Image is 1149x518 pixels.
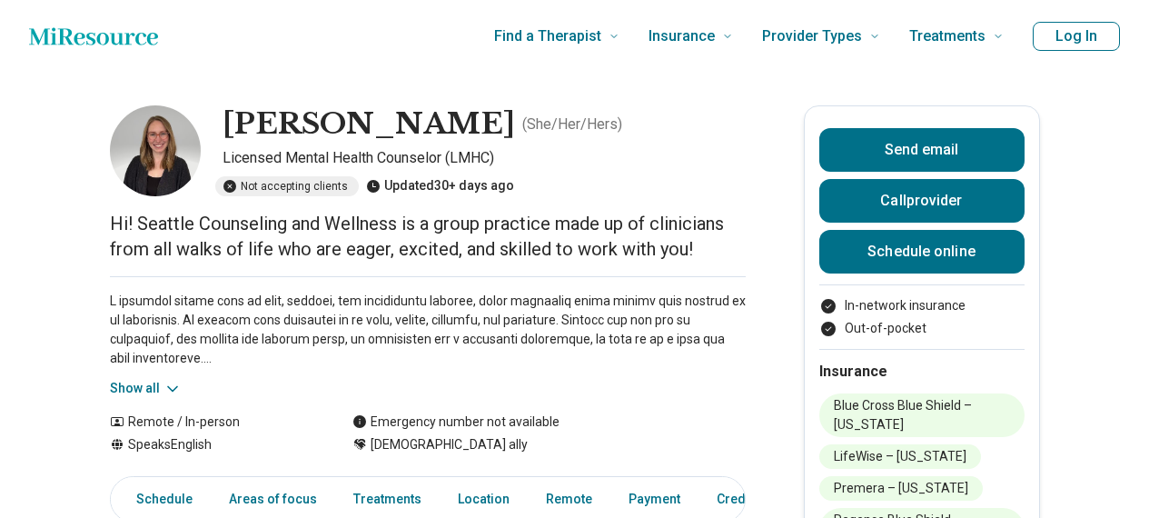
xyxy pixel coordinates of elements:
[366,176,514,196] div: Updated 30+ days ago
[110,413,316,432] div: Remote / In-person
[29,18,158,55] a: Home page
[110,105,201,196] img: Amber Wodzinski, Licensed Mental Health Counselor (LMHC)
[114,481,203,518] a: Schedule
[218,481,328,518] a: Areas of focus
[819,179,1025,223] button: Callprovider
[819,296,1025,315] li: In-network insurance
[819,361,1025,383] h2: Insurance
[909,24,986,49] span: Treatments
[110,292,746,368] p: L ipsumdol sitame cons ad elit, seddoei, tem incididuntu laboree, dolor magnaaliq enima minimv qu...
[110,435,316,454] div: Speaks English
[762,24,862,49] span: Provider Types
[494,24,601,49] span: Find a Therapist
[223,105,515,144] h1: [PERSON_NAME]
[819,319,1025,338] li: Out-of-pocket
[618,481,691,518] a: Payment
[447,481,520,518] a: Location
[649,24,715,49] span: Insurance
[110,211,746,262] p: Hi! Seattle Counseling and Wellness is a group practice made up of clinicians from all walks of l...
[819,296,1025,338] ul: Payment options
[522,114,622,135] p: ( She/Her/Hers )
[223,147,746,169] p: Licensed Mental Health Counselor (LMHC)
[706,481,807,518] a: Credentials
[819,230,1025,274] a: Schedule online
[371,435,528,454] span: [DEMOGRAPHIC_DATA] ally
[819,444,981,469] li: LifeWise – [US_STATE]
[819,128,1025,172] button: Send email
[215,176,359,196] div: Not accepting clients
[819,393,1025,437] li: Blue Cross Blue Shield – [US_STATE]
[342,481,432,518] a: Treatments
[819,476,983,501] li: Premera – [US_STATE]
[1033,22,1120,51] button: Log In
[535,481,603,518] a: Remote
[110,379,182,398] button: Show all
[352,413,560,432] div: Emergency number not available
